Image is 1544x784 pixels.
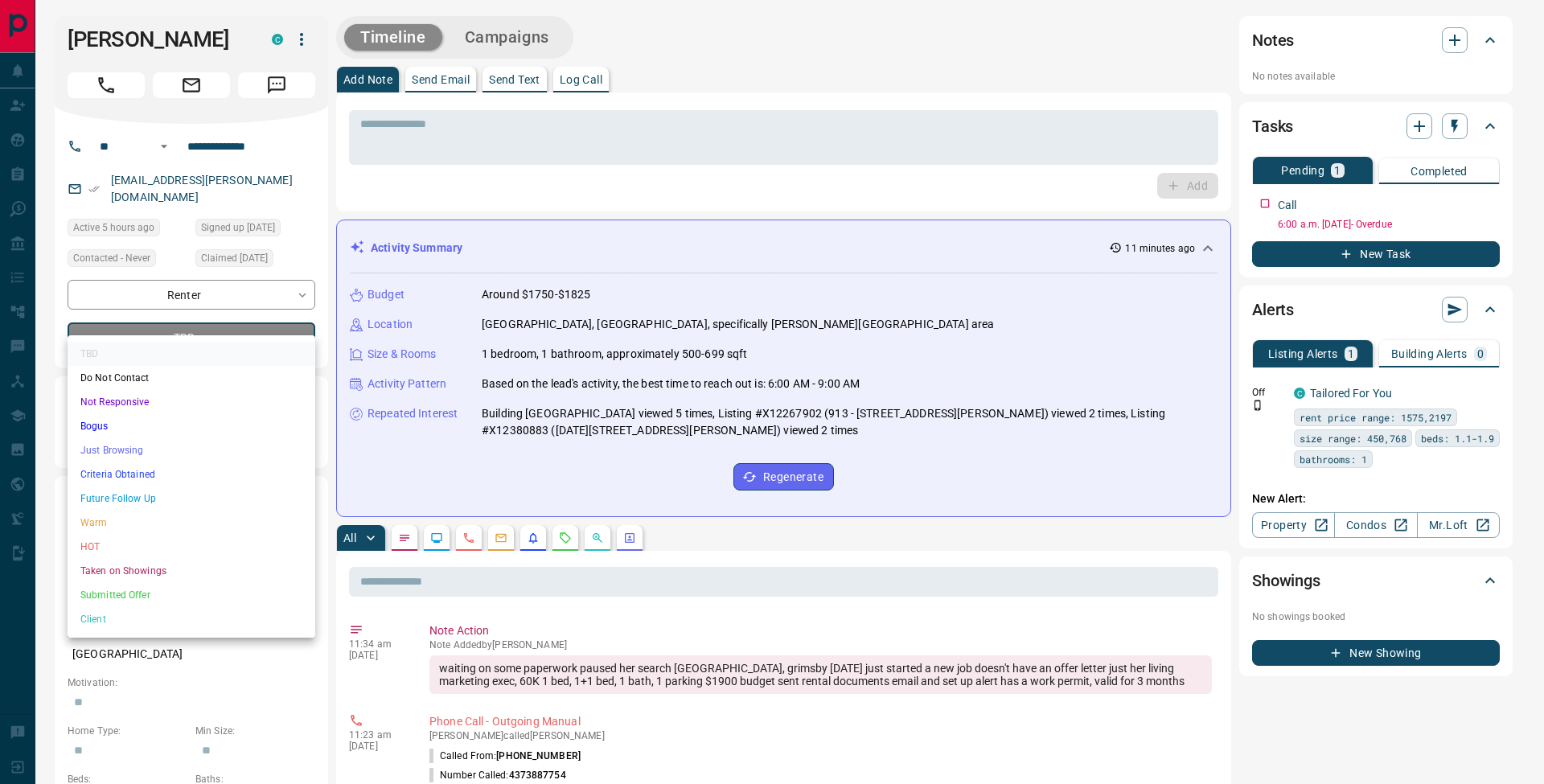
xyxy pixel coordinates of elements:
[68,366,315,390] li: Do Not Contact
[68,559,315,583] li: Taken on Showings
[68,462,315,486] li: Criteria Obtained
[68,535,315,559] li: HOT
[68,511,315,535] li: Warm
[68,390,315,414] li: Not Responsive
[68,438,315,462] li: Just Browsing
[68,486,315,511] li: Future Follow Up
[68,583,315,607] li: Submitted Offer
[68,414,315,438] li: Bogus
[68,607,315,631] li: Client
